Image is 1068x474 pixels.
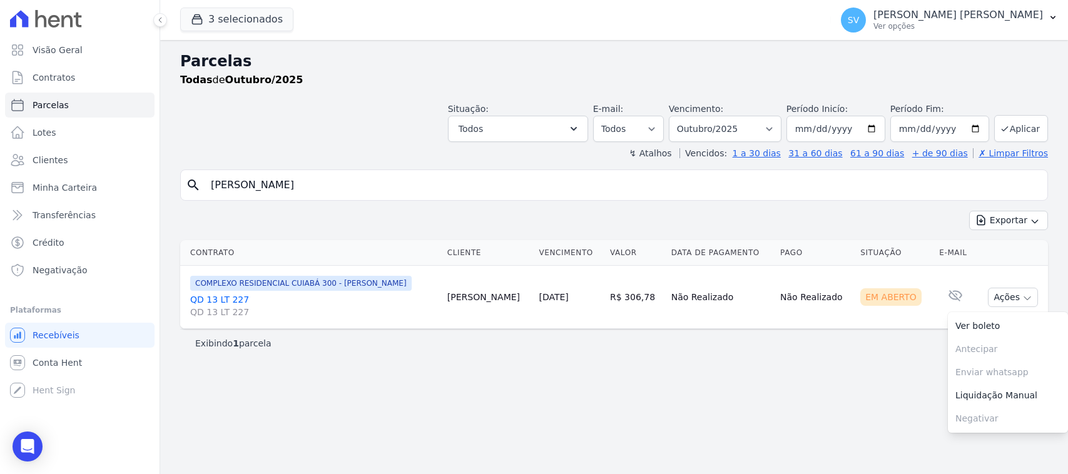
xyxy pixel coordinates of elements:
span: Negativação [33,264,88,276]
span: Crédito [33,236,64,249]
a: Parcelas [5,93,155,118]
td: [PERSON_NAME] [442,266,534,329]
a: QD 13 LT 227QD 13 LT 227 [190,293,437,318]
a: [DATE] [539,292,568,302]
th: Pago [775,240,855,266]
a: Conta Hent [5,350,155,375]
p: Ver opções [873,21,1043,31]
strong: Todas [180,74,213,86]
button: Ações [988,288,1038,307]
a: Crédito [5,230,155,255]
span: Contratos [33,71,75,84]
a: + de 90 dias [912,148,968,158]
div: Em Aberto [860,288,922,306]
label: E-mail: [593,104,624,114]
strong: Outubro/2025 [225,74,303,86]
label: ↯ Atalhos [629,148,671,158]
span: Visão Geral [33,44,83,56]
th: Situação [855,240,934,266]
i: search [186,178,201,193]
input: Buscar por nome do lote ou do cliente [203,173,1042,198]
span: Conta Hent [33,356,82,369]
p: [PERSON_NAME] [PERSON_NAME] [873,9,1043,21]
label: Período Inicío: [786,104,848,114]
span: Recebíveis [33,329,79,341]
button: SV [PERSON_NAME] [PERSON_NAME] Ver opções [831,3,1068,38]
p: Exibindo parcela [195,337,272,350]
button: Todos [448,116,588,142]
a: Visão Geral [5,38,155,63]
th: E-mail [934,240,976,266]
label: Período Fim: [890,103,989,116]
span: Todos [459,121,483,136]
button: Exportar [969,211,1048,230]
span: Parcelas [33,99,69,111]
span: QD 13 LT 227 [190,306,437,318]
th: Contrato [180,240,442,266]
td: R$ 306,78 [605,266,666,329]
span: COMPLEXO RESIDENCIAL CUIABÁ 300 - [PERSON_NAME] [190,276,412,291]
span: SV [848,16,859,24]
a: 31 a 60 dias [788,148,842,158]
a: Minha Carteira [5,175,155,200]
th: Cliente [442,240,534,266]
div: Open Intercom Messenger [13,431,43,461]
a: 1 a 30 dias [733,148,781,158]
th: Vencimento [534,240,605,266]
a: ✗ Limpar Filtros [973,148,1048,158]
a: Ver boleto [948,315,1068,338]
a: Negativação [5,258,155,283]
a: Transferências [5,203,155,228]
h2: Parcelas [180,50,1048,73]
span: Minha Carteira [33,181,97,194]
label: Situação: [448,104,489,114]
span: Lotes [33,126,56,139]
button: Aplicar [994,115,1048,142]
label: Vencimento: [669,104,723,114]
a: Clientes [5,148,155,173]
a: 61 a 90 dias [850,148,904,158]
th: Valor [605,240,666,266]
b: 1 [233,338,239,348]
a: Lotes [5,120,155,145]
a: Contratos [5,65,155,90]
td: Não Realizado [666,266,775,329]
th: Data de Pagamento [666,240,775,266]
p: de [180,73,303,88]
button: 3 selecionados [180,8,293,31]
label: Vencidos: [679,148,727,158]
a: Recebíveis [5,323,155,348]
td: Não Realizado [775,266,855,329]
div: Plataformas [10,303,150,318]
span: Transferências [33,209,96,221]
span: Clientes [33,154,68,166]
